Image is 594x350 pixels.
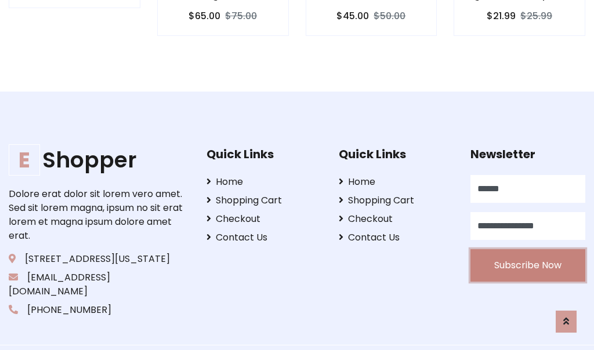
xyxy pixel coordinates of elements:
a: Checkout [339,212,454,226]
button: Subscribe Now [470,249,585,282]
span: E [9,144,40,176]
a: Home [339,175,454,189]
h6: $21.99 [487,10,516,21]
del: $75.00 [225,9,257,23]
h6: $45.00 [336,10,369,21]
h6: $65.00 [189,10,220,21]
p: [PHONE_NUMBER] [9,303,189,317]
h5: Quick Links [207,147,321,161]
h5: Quick Links [339,147,454,161]
h5: Newsletter [470,147,585,161]
a: Home [207,175,321,189]
p: Dolore erat dolor sit lorem vero amet. Sed sit lorem magna, ipsum no sit erat lorem et magna ipsu... [9,187,189,243]
a: Checkout [207,212,321,226]
a: Shopping Cart [339,194,454,207]
a: Contact Us [339,231,454,245]
p: [STREET_ADDRESS][US_STATE] [9,252,189,266]
p: [EMAIL_ADDRESS][DOMAIN_NAME] [9,271,189,298]
a: Contact Us [207,231,321,245]
h1: Shopper [9,147,189,173]
del: $25.99 [520,9,552,23]
a: EShopper [9,147,189,173]
del: $50.00 [374,9,405,23]
a: Shopping Cart [207,194,321,207]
